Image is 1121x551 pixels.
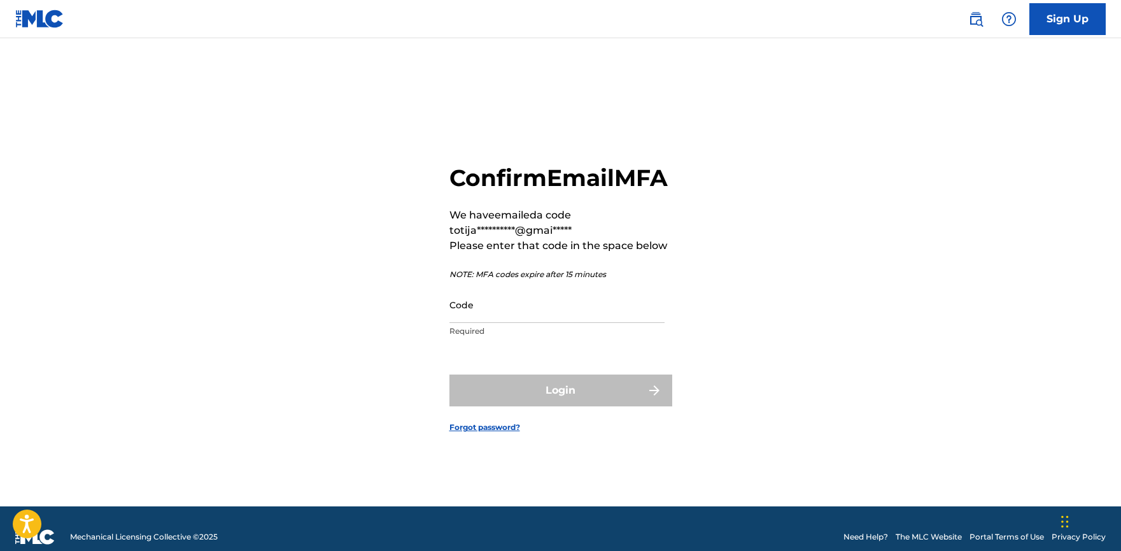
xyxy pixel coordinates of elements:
[449,238,672,254] p: Please enter that code in the space below
[1052,531,1106,543] a: Privacy Policy
[996,6,1022,32] div: Help
[15,529,55,545] img: logo
[449,422,520,433] a: Forgot password?
[1061,503,1069,541] div: Drag
[449,164,672,192] h2: Confirm Email MFA
[963,6,989,32] a: Public Search
[1029,3,1106,35] a: Sign Up
[843,531,888,543] a: Need Help?
[70,531,218,543] span: Mechanical Licensing Collective © 2025
[449,269,672,280] p: NOTE: MFA codes expire after 15 minutes
[1001,11,1017,27] img: help
[449,326,665,337] p: Required
[969,531,1044,543] a: Portal Terms of Use
[15,10,64,28] img: MLC Logo
[968,11,984,27] img: search
[896,531,962,543] a: The MLC Website
[1057,490,1121,551] iframe: Chat Widget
